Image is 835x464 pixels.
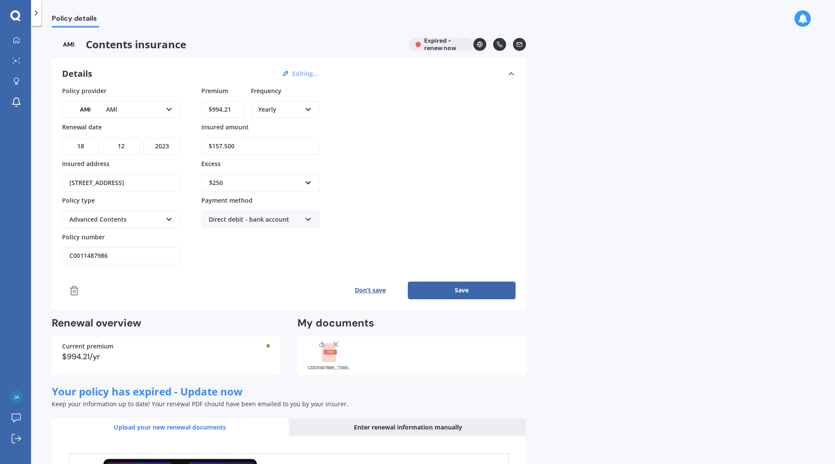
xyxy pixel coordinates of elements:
[290,419,526,436] div: Enter renewal information manually
[62,353,270,361] div: $994.21/yr
[10,391,23,404] img: a4c00a2bac137bf84604489c9b7e60b8
[52,38,86,51] img: AMI-text-1.webp
[332,282,408,299] button: Don’t save
[69,215,162,224] div: Advanced Contents
[308,366,351,370] div: C0011487986_73891196- Contents.pdf
[201,196,253,204] span: Payment method
[62,174,181,191] input: Enter address
[69,105,162,114] div: AMI
[201,123,249,131] span: Insured amount
[52,419,288,436] div: Upload your new renewal documents
[52,317,280,330] h2: Renewal overview
[62,160,109,168] span: Insured address
[408,282,516,299] button: Save
[201,101,244,118] input: Enter amount
[62,232,105,241] span: Policy number
[201,86,228,94] span: Premium
[258,105,301,114] div: Yearly
[52,14,99,26] span: Policy details
[290,70,321,78] button: Editing...
[52,384,243,398] span: Your policy has expired - Update now
[52,38,402,51] span: Contents insurance
[201,138,320,155] input: Enter amount
[52,400,348,408] span: Keep your information up to date! Your renewal PDF should have been emailed to you by your insurer.
[69,103,101,116] img: AMI-text-1.webp
[62,86,106,94] span: Policy provider
[209,215,301,224] div: Direct debit - bank account
[297,317,374,330] h2: My documents
[62,247,181,264] input: Enter policy number
[62,68,92,79] h3: Details
[62,196,95,204] span: Policy type
[209,178,302,188] div: $250
[251,86,281,94] span: Frequency
[62,123,102,131] span: Renewal date
[201,160,221,168] span: Excess
[62,343,270,349] div: Current premium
